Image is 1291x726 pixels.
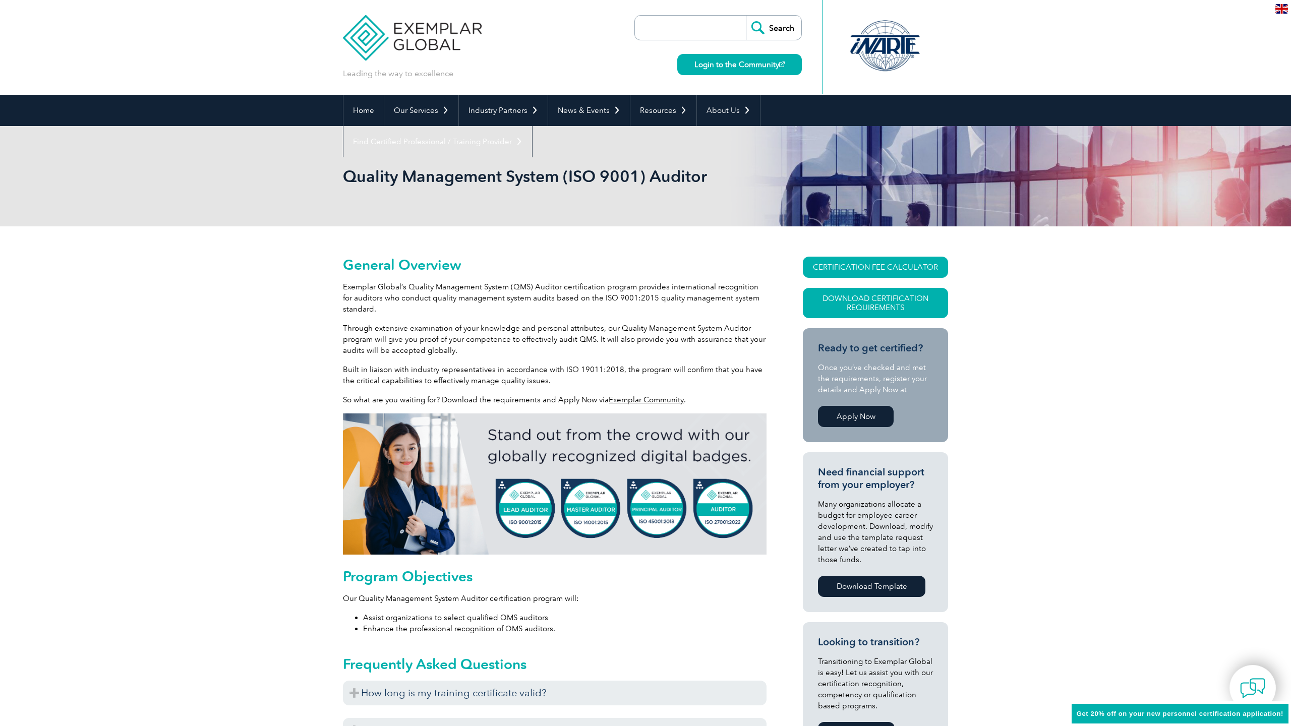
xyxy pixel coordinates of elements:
[677,54,802,75] a: Login to the Community
[697,95,760,126] a: About Us
[384,95,458,126] a: Our Services
[746,16,801,40] input: Search
[1240,676,1265,701] img: contact-chat.png
[548,95,630,126] a: News & Events
[630,95,696,126] a: Resources
[343,323,767,356] p: Through extensive examination of your knowledge and personal attributes, our Quality Management S...
[818,499,933,565] p: Many organizations allocate a budget for employee career development. Download, modify and use th...
[1275,4,1288,14] img: en
[343,681,767,705] h3: How long is my training certificate valid?
[803,288,948,318] a: Download Certification Requirements
[818,362,933,395] p: Once you’ve checked and met the requirements, register your details and Apply Now at
[343,166,730,186] h1: Quality Management System (ISO 9001) Auditor
[343,257,767,273] h2: General Overview
[818,576,925,597] a: Download Template
[343,394,767,405] p: So what are you waiting for? Download the requirements and Apply Now via .
[343,593,767,604] p: Our Quality Management System Auditor certification program will:
[343,656,767,672] h2: Frequently Asked Questions
[818,406,894,427] a: Apply Now
[818,656,933,711] p: Transitioning to Exemplar Global is easy! Let us assist you with our certification recognition, c...
[343,568,767,584] h2: Program Objectives
[779,62,785,67] img: open_square.png
[343,95,384,126] a: Home
[343,281,767,315] p: Exemplar Global’s Quality Management System (QMS) Auditor certification program provides internat...
[803,257,948,278] a: CERTIFICATION FEE CALCULATOR
[363,612,767,623] li: Assist organizations to select qualified QMS auditors
[343,68,453,79] p: Leading the way to excellence
[459,95,548,126] a: Industry Partners
[818,342,933,354] h3: Ready to get certified?
[818,636,933,648] h3: Looking to transition?
[1077,710,1283,717] span: Get 20% off on your new personnel certification application!
[363,623,767,634] li: Enhance the professional recognition of QMS auditors.
[343,413,767,555] img: badges
[343,126,532,157] a: Find Certified Professional / Training Provider
[818,466,933,491] h3: Need financial support from your employer?
[609,395,684,404] a: Exemplar Community
[343,364,767,386] p: Built in liaison with industry representatives in accordance with ISO 19011:2018, the program wil...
